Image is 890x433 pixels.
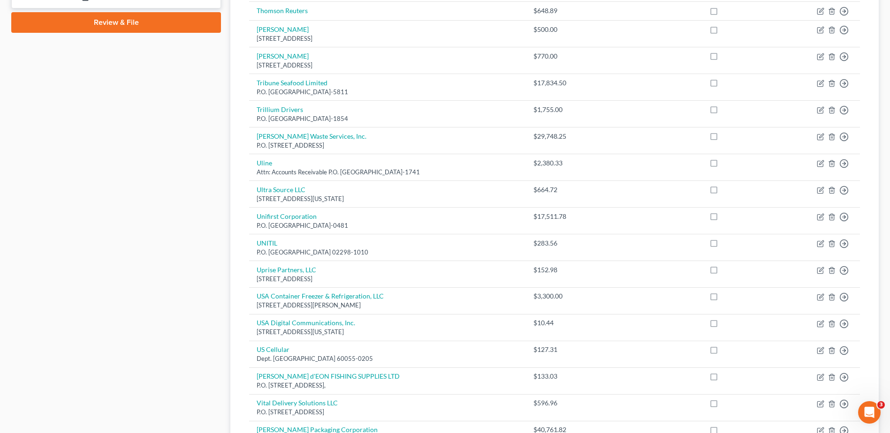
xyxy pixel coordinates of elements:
[533,105,599,114] div: $1,755.00
[257,212,317,220] a: Unifirst Corporation
[257,275,518,284] div: [STREET_ADDRESS]
[257,186,305,194] a: Ultra Source LLC
[257,105,303,113] a: Trillium Drivers
[257,168,518,177] div: Attn: Accounts Receivable P.O. [GEOGRAPHIC_DATA]-1741
[257,408,518,417] div: P.O. [STREET_ADDRESS]
[533,398,599,408] div: $596.96
[257,88,518,97] div: P.O. [GEOGRAPHIC_DATA]-5811
[533,25,599,34] div: $500.00
[257,345,289,353] a: US Cellular
[257,354,518,363] div: Dept. [GEOGRAPHIC_DATA] 60055-0205
[257,399,338,407] a: Vital Delivery Solutions LLC
[533,372,599,381] div: $133.03
[533,132,599,141] div: $29,748.25
[533,265,599,275] div: $152.98
[257,34,518,43] div: [STREET_ADDRESS]
[257,194,518,203] div: [STREET_ADDRESS][US_STATE]
[257,61,518,70] div: [STREET_ADDRESS]
[257,7,308,15] a: Thomson Reuters
[257,248,518,257] div: P.O. [GEOGRAPHIC_DATA] 02298-1010
[533,158,599,168] div: $2,380.33
[257,301,518,310] div: [STREET_ADDRESS][PERSON_NAME]
[858,401,881,424] iframe: Intercom live chat
[533,6,599,15] div: $648.89
[257,114,518,123] div: P.O. [GEOGRAPHIC_DATA]-1854
[257,266,316,274] a: Uprise Partners, LLC
[257,381,518,390] div: P.O. [STREET_ADDRESS],
[533,291,599,301] div: $3,300.00
[533,185,599,194] div: $664.72
[533,52,599,61] div: $770.00
[257,221,518,230] div: P.O. [GEOGRAPHIC_DATA]-0481
[257,141,518,150] div: P.O. [STREET_ADDRESS]
[257,79,327,87] a: Tribune Seafood Limited
[533,318,599,328] div: $10.44
[257,52,309,60] a: [PERSON_NAME]
[257,25,309,33] a: [PERSON_NAME]
[257,132,366,140] a: [PERSON_NAME] Waste Services, Inc.
[257,292,384,300] a: USA Container Freezer & Refrigeration, LLC
[11,12,221,33] a: Review & File
[257,239,277,247] a: UNITIL
[257,159,272,167] a: Uline
[257,319,355,327] a: USA Digital Communications, Inc.
[533,78,599,88] div: $17,834.50
[533,345,599,354] div: $127.31
[257,372,400,380] a: [PERSON_NAME] d'EON FISHING SUPPLIES LTD
[533,212,599,221] div: $17,511.78
[533,239,599,248] div: $283.56
[877,401,885,409] span: 3
[257,328,518,336] div: [STREET_ADDRESS][US_STATE]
